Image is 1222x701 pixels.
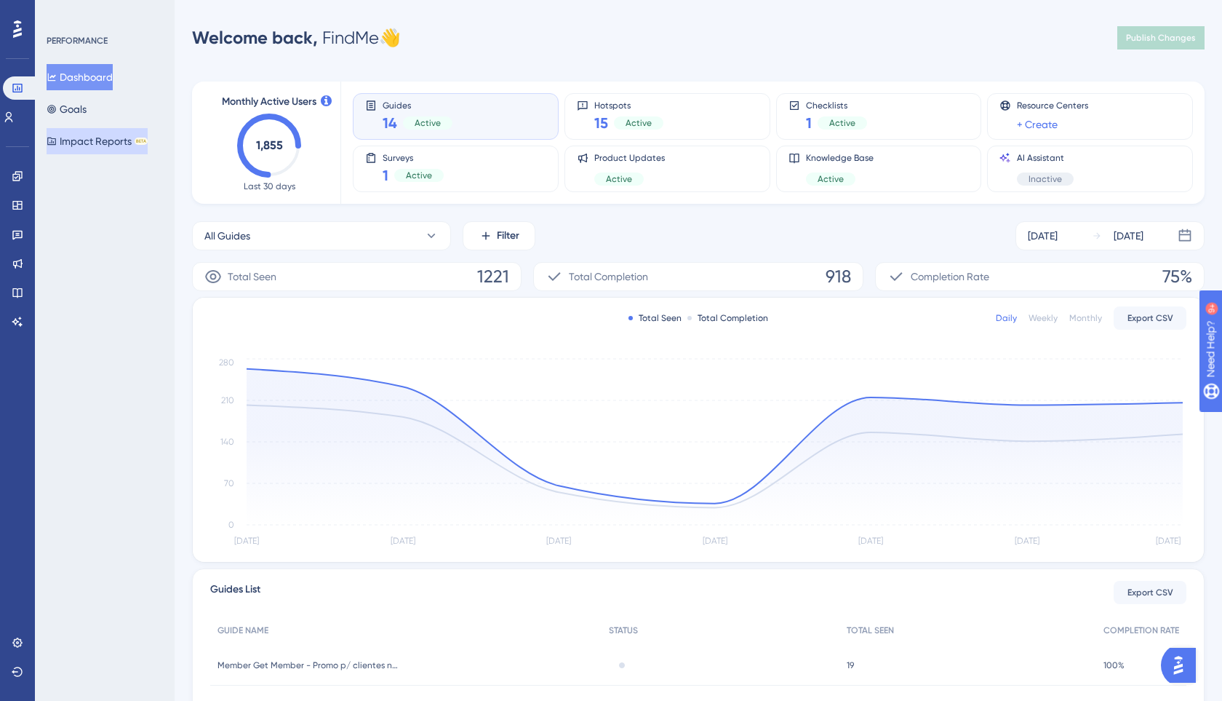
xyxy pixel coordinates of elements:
[47,64,113,90] button: Dashboard
[47,35,108,47] div: PERFORMANCE
[1017,152,1074,164] span: AI Assistant
[847,660,854,671] span: 19
[806,113,812,133] span: 1
[911,268,989,285] span: Completion Rate
[826,265,851,288] span: 918
[626,117,652,129] span: Active
[1015,536,1039,546] tspan: [DATE]
[703,536,727,546] tspan: [DATE]
[628,312,682,324] div: Total Seen
[1114,306,1186,330] button: Export CSV
[234,536,259,546] tspan: [DATE]
[222,93,316,111] span: Monthly Active Users
[47,128,148,154] button: Impact ReportsBETA
[217,625,268,636] span: GUIDE NAME
[99,7,108,19] div: 9+
[244,181,295,192] span: Last 30 days
[383,100,452,110] span: Guides
[829,117,855,129] span: Active
[687,312,768,324] div: Total Completion
[217,660,399,671] span: Member Get Member - Promo p/ clientes no antigo modelo
[1114,581,1186,604] button: Export CSV
[228,520,234,530] tspan: 0
[806,152,874,164] span: Knowledge Base
[497,227,519,245] span: Filter
[1029,312,1058,324] div: Weekly
[383,152,444,162] span: Surveys
[224,478,234,488] tspan: 70
[594,100,663,110] span: Hotspots
[1069,312,1102,324] div: Monthly
[192,26,401,49] div: FindMe 👋
[228,268,276,285] span: Total Seen
[383,113,397,133] span: 14
[847,625,894,636] span: TOTAL SEEN
[1161,643,1205,687] iframe: UserGuiding AI Assistant Launcher
[34,4,91,21] span: Need Help?
[220,437,234,447] tspan: 140
[1017,100,1088,111] span: Resource Centers
[1126,32,1196,44] span: Publish Changes
[1127,312,1173,324] span: Export CSV
[1103,660,1125,671] span: 100%
[1156,536,1181,546] tspan: [DATE]
[1028,227,1058,245] div: [DATE]
[1127,587,1173,598] span: Export CSV
[391,536,415,546] tspan: [DATE]
[996,312,1017,324] div: Daily
[192,221,451,250] button: All Guides
[463,221,535,250] button: Filter
[415,117,441,129] span: Active
[594,113,608,133] span: 15
[135,138,148,145] div: BETA
[818,173,844,185] span: Active
[1029,173,1062,185] span: Inactive
[477,265,509,288] span: 1221
[47,96,87,122] button: Goals
[594,152,665,164] span: Product Updates
[609,625,638,636] span: STATUS
[1103,625,1179,636] span: COMPLETION RATE
[858,536,883,546] tspan: [DATE]
[1162,265,1192,288] span: 75%
[383,165,388,186] span: 1
[1117,26,1205,49] button: Publish Changes
[546,536,571,546] tspan: [DATE]
[192,27,318,48] span: Welcome back,
[221,395,234,405] tspan: 210
[210,581,260,604] span: Guides List
[1114,227,1143,245] div: [DATE]
[406,170,432,181] span: Active
[204,227,250,245] span: All Guides
[1017,116,1058,133] a: + Create
[806,100,867,110] span: Checklists
[256,138,283,152] text: 1,855
[219,357,234,368] tspan: 280
[606,173,632,185] span: Active
[569,268,648,285] span: Total Completion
